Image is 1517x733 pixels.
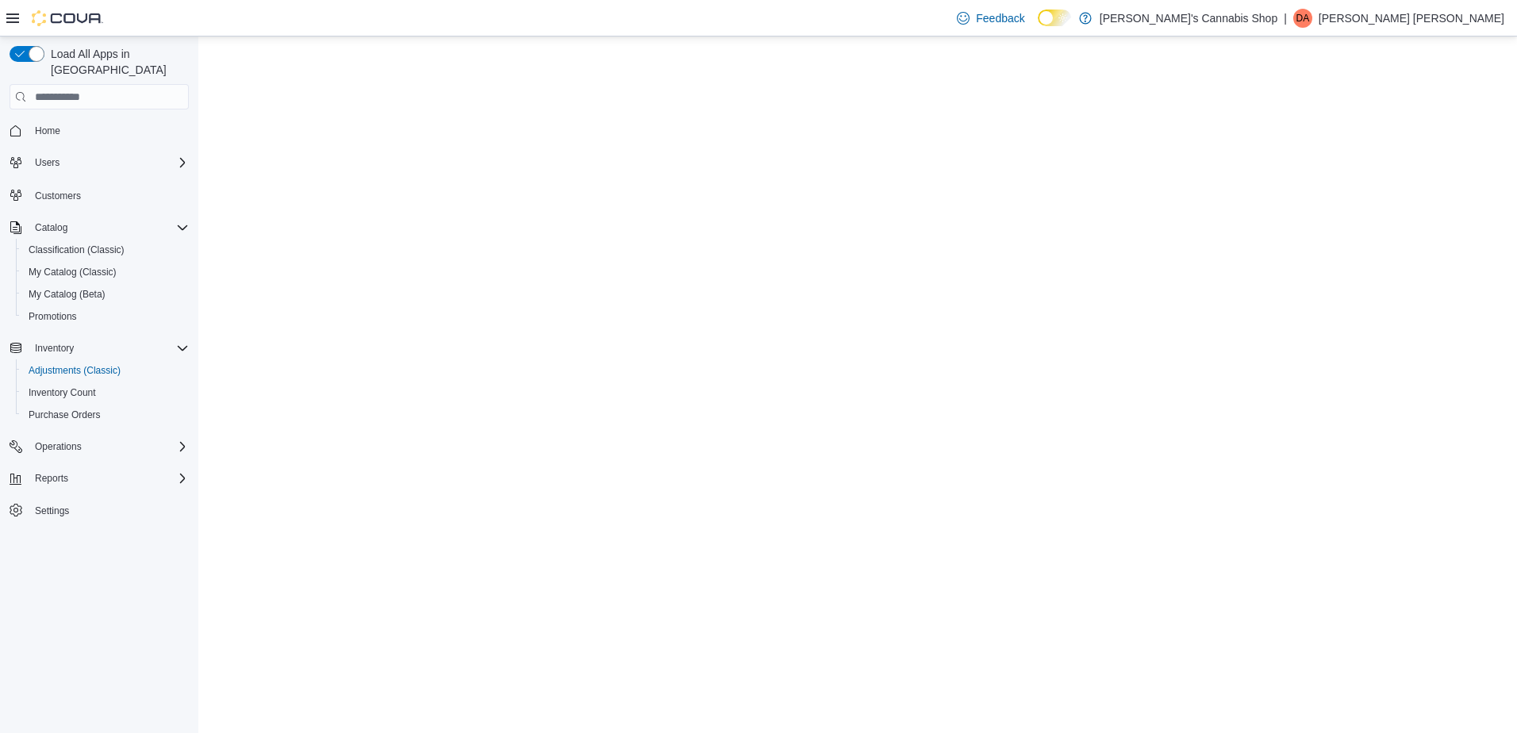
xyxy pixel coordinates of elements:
button: Users [29,153,66,172]
span: Users [29,153,189,172]
span: Reports [29,469,189,488]
a: Home [29,121,67,140]
div: Dylan Ann McKinney [1293,9,1312,28]
span: Customers [35,190,81,202]
p: [PERSON_NAME]'s Cannabis Shop [1100,9,1277,28]
button: Users [3,152,195,174]
button: Inventory [3,337,195,359]
button: Reports [3,467,195,489]
span: Customers [29,185,189,205]
span: Promotions [29,310,77,323]
a: Adjustments (Classic) [22,361,127,380]
span: Adjustments (Classic) [29,364,121,377]
span: Purchase Orders [29,409,101,421]
a: Promotions [22,307,83,326]
span: Settings [29,501,189,520]
span: My Catalog (Beta) [29,288,106,301]
span: My Catalog (Classic) [29,266,117,278]
a: Customers [29,186,87,205]
button: Operations [3,436,195,458]
p: [PERSON_NAME] [PERSON_NAME] [1319,9,1504,28]
button: Promotions [16,305,195,328]
span: Catalog [29,218,189,237]
span: Inventory [35,342,74,355]
button: Inventory Count [16,382,195,404]
span: Inventory [29,339,189,358]
span: Purchase Orders [22,405,189,424]
p: | [1284,9,1287,28]
span: Home [35,125,60,137]
button: Reports [29,469,75,488]
span: Dark Mode [1038,26,1039,27]
span: DA [1296,9,1309,28]
span: Reports [35,472,68,485]
button: Inventory [29,339,80,358]
span: Load All Apps in [GEOGRAPHIC_DATA] [44,46,189,78]
button: My Catalog (Classic) [16,261,195,283]
span: My Catalog (Beta) [22,285,189,304]
span: Home [29,121,189,140]
span: Classification (Classic) [29,244,125,256]
button: Classification (Classic) [16,239,195,261]
span: Settings [35,505,69,517]
button: Customers [3,183,195,206]
button: My Catalog (Beta) [16,283,195,305]
a: My Catalog (Beta) [22,285,112,304]
a: Feedback [951,2,1031,34]
span: Promotions [22,307,189,326]
span: Feedback [976,10,1024,26]
button: Purchase Orders [16,404,195,426]
button: Catalog [3,217,195,239]
span: Inventory Count [29,386,96,399]
a: Purchase Orders [22,405,107,424]
button: Catalog [29,218,74,237]
span: My Catalog (Classic) [22,263,189,282]
span: Operations [35,440,82,453]
input: Dark Mode [1038,10,1071,26]
span: Adjustments (Classic) [22,361,189,380]
a: Inventory Count [22,383,102,402]
a: Classification (Classic) [22,240,131,259]
span: Inventory Count [22,383,189,402]
span: Users [35,156,60,169]
a: My Catalog (Classic) [22,263,123,282]
a: Settings [29,501,75,520]
span: Classification (Classic) [22,240,189,259]
button: Operations [29,437,88,456]
nav: Complex example [10,113,189,563]
img: Cova [32,10,103,26]
button: Home [3,119,195,142]
span: Catalog [35,221,67,234]
button: Settings [3,499,195,522]
button: Adjustments (Classic) [16,359,195,382]
span: Operations [29,437,189,456]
